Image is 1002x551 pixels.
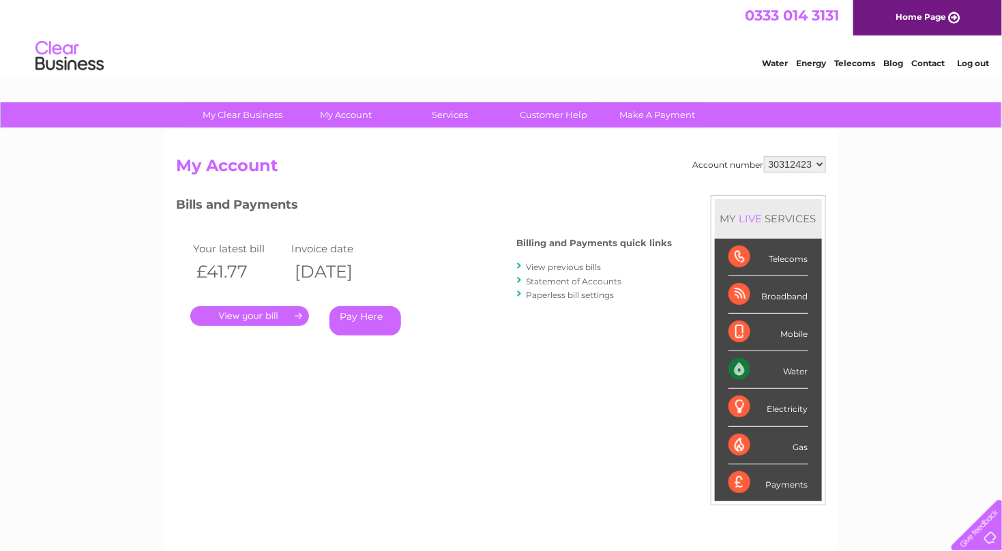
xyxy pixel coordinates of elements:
div: Electricity [728,389,808,426]
div: Broadband [728,276,808,314]
a: Services [394,102,506,128]
a: My Clear Business [186,102,299,128]
div: Mobile [728,314,808,351]
th: £41.77 [190,258,289,286]
img: logo.png [35,35,104,77]
div: Payments [728,464,808,501]
a: 0333 014 3131 [745,7,839,24]
a: View previous bills [527,262,602,272]
a: Telecoms [834,58,875,68]
div: Gas [728,427,808,464]
td: Your latest bill [190,239,289,258]
div: Telecoms [728,239,808,276]
a: Paperless bill settings [527,290,615,300]
div: Clear Business is a trading name of Verastar Limited (registered in [GEOGRAPHIC_DATA] No. 3667643... [179,8,824,66]
a: Make A Payment [601,102,713,128]
h3: Bills and Payments [177,195,673,219]
a: Contact [911,58,945,68]
h2: My Account [177,156,826,182]
a: Blog [883,58,903,68]
a: . [190,306,309,326]
a: Statement of Accounts [527,276,622,286]
a: Customer Help [497,102,610,128]
td: Invoice date [288,239,386,258]
div: LIVE [737,212,765,225]
a: Energy [796,58,826,68]
a: Water [762,58,788,68]
div: Water [728,351,808,389]
a: My Account [290,102,402,128]
h4: Billing and Payments quick links [517,238,673,248]
th: [DATE] [288,258,386,286]
a: Pay Here [329,306,401,336]
a: Log out [957,58,989,68]
div: MY SERVICES [715,199,822,238]
div: Account number [693,156,826,173]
